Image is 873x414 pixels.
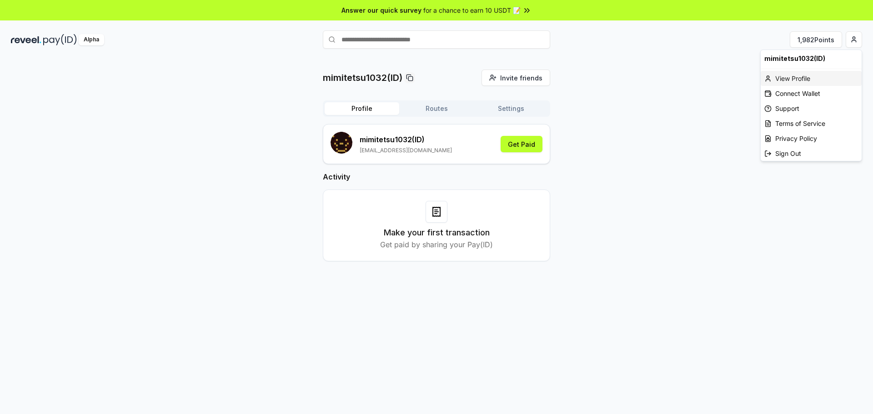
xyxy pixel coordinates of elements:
div: Sign Out [761,146,862,161]
a: Terms of Service [761,116,862,131]
div: Connect Wallet [761,86,862,101]
div: View Profile [761,71,862,86]
a: Privacy Policy [761,131,862,146]
div: mimitetsu1032(ID) [761,50,862,67]
a: Support [761,101,862,116]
